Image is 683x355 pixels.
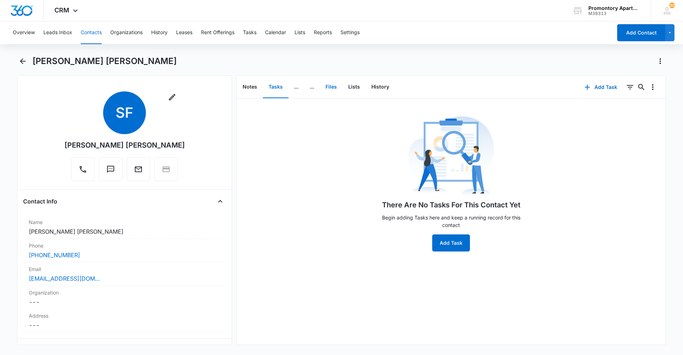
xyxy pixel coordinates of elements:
span: SF [103,91,146,134]
span: 30 [669,2,675,8]
label: Name [29,218,220,226]
p: Begin adding Tasks here and keep a running record for this contact [376,214,526,229]
div: Name[PERSON_NAME] [PERSON_NAME] [23,216,226,239]
h1: [PERSON_NAME] [PERSON_NAME] [32,56,177,67]
button: Actions [655,55,666,67]
div: Address--- [23,309,226,333]
button: Organizations [110,21,143,44]
button: Contacts [81,21,102,44]
button: Add Task [577,79,624,96]
button: ... [288,76,304,98]
button: Search... [636,81,647,93]
button: Notes [237,76,263,98]
button: History [366,76,395,98]
button: Settings [340,21,360,44]
label: Address [29,312,220,319]
label: Phone [29,242,220,249]
h1: There Are No Tasks For This Contact Yet [382,200,520,210]
button: Overflow Menu [647,81,658,93]
label: Email [29,265,220,273]
a: Email [127,169,150,175]
button: Overview [13,21,35,44]
div: account name [588,5,640,11]
span: CRM [54,6,69,14]
button: Text [99,158,122,181]
button: Back [17,55,28,67]
dd: --- [29,298,220,306]
button: Leads Inbox [43,21,72,44]
button: Calendar [265,21,286,44]
button: Lists [295,21,305,44]
button: Tasks [243,21,256,44]
div: Organization--- [23,286,226,309]
button: Close [215,196,226,207]
dd: [PERSON_NAME] [PERSON_NAME] [29,227,220,236]
button: Add Task [432,234,470,251]
button: Call [71,158,95,181]
button: History [151,21,168,44]
label: Organization [29,289,220,296]
button: Files [320,76,343,98]
img: No Data [408,114,494,200]
button: Rent Offerings [201,21,234,44]
button: ... [304,76,320,98]
a: [EMAIL_ADDRESS][DOMAIN_NAME] [29,274,100,283]
button: Tasks [263,76,288,98]
div: notifications count [669,2,675,8]
a: Text [99,169,122,175]
div: account id [588,11,640,16]
div: Email[EMAIL_ADDRESS][DOMAIN_NAME] [23,263,226,286]
button: Email [127,158,150,181]
button: Filters [624,81,636,93]
h4: Contact Info [23,197,57,206]
button: Reports [314,21,332,44]
button: Lists [343,76,366,98]
a: [PHONE_NUMBER] [29,251,80,259]
dd: --- [29,321,220,329]
div: [PERSON_NAME] [PERSON_NAME] [64,140,185,150]
a: Call [71,169,95,175]
div: Phone[PHONE_NUMBER] [23,239,226,263]
button: Add Contact [617,24,665,41]
button: Leases [176,21,192,44]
